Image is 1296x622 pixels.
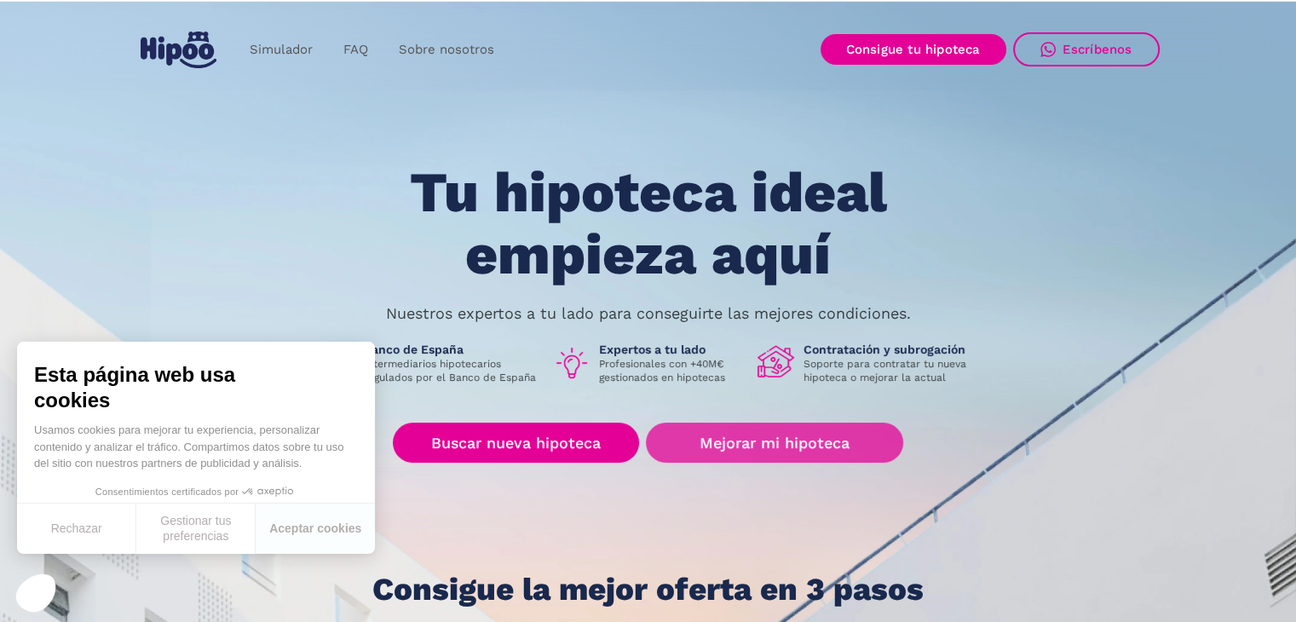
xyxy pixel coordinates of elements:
h1: Tu hipoteca ideal empieza aquí [325,162,971,285]
a: FAQ [328,33,383,66]
a: Simulador [234,33,328,66]
p: Nuestros expertos a tu lado para conseguirte las mejores condiciones. [386,307,911,320]
h1: Consigue la mejor oferta en 3 pasos [372,573,924,607]
p: Soporte para contratar tu nueva hipoteca o mejorar la actual [804,357,979,384]
a: home [137,25,221,75]
a: Escríbenos [1013,32,1160,66]
a: Sobre nosotros [383,33,510,66]
h1: Banco de España [364,342,539,357]
a: Mejorar mi hipoteca [646,423,902,463]
a: Buscar nueva hipoteca [393,423,639,463]
div: Escríbenos [1063,42,1132,57]
p: Intermediarios hipotecarios regulados por el Banco de España [364,357,539,384]
h1: Expertos a tu lado [599,342,744,357]
p: Profesionales con +40M€ gestionados en hipotecas [599,357,744,384]
a: Consigue tu hipoteca [821,34,1006,65]
h1: Contratación y subrogación [804,342,979,357]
